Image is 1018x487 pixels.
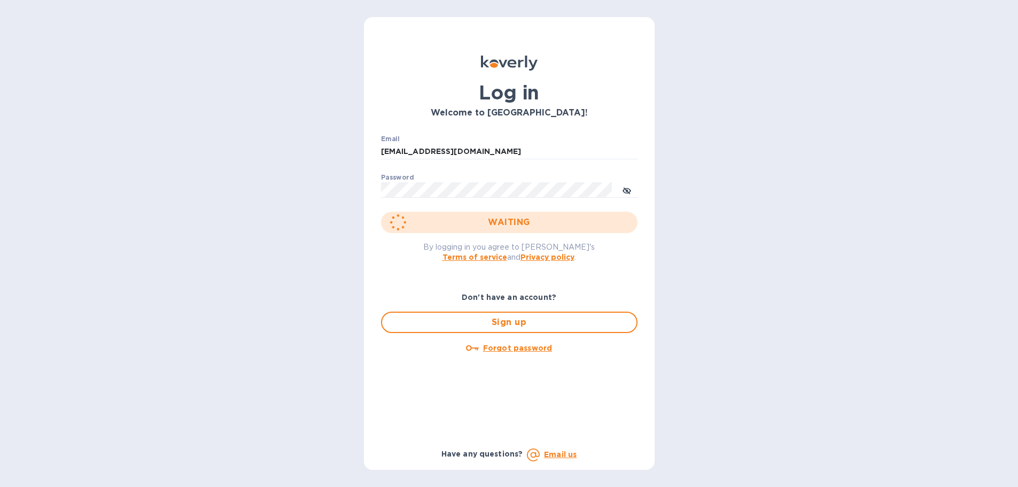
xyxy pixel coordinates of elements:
span: By logging in you agree to [PERSON_NAME]'s and . [423,243,595,261]
h3: Welcome to [GEOGRAPHIC_DATA]! [381,108,638,118]
a: Terms of service [442,253,507,261]
u: Forgot password [483,344,552,352]
h1: Log in [381,81,638,104]
button: toggle password visibility [616,179,638,200]
a: Privacy policy [520,253,574,261]
button: Sign up [381,312,638,333]
label: Email [381,136,400,142]
b: Don't have an account? [462,293,556,302]
input: Enter email address [381,144,638,160]
b: Have any questions? [441,450,523,458]
label: Password [381,174,414,181]
img: Koverly [481,56,538,71]
a: Email us [544,450,577,459]
span: Sign up [391,316,628,329]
